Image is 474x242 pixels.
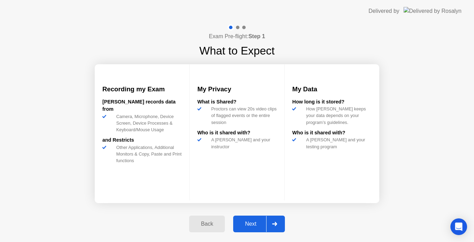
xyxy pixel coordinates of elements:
[303,136,372,150] div: A [PERSON_NAME] and your testing program
[200,42,275,59] h1: What to Expect
[292,84,372,94] h3: My Data
[102,84,182,94] h3: Recording my Exam
[303,106,372,126] div: How [PERSON_NAME] keeps your data depends on your program’s guidelines.
[233,216,285,232] button: Next
[209,106,277,126] div: Proctors can view 20s video clips of flagged events or the entire session
[369,7,399,15] div: Delivered by
[197,84,277,94] h3: My Privacy
[450,218,467,235] div: Open Intercom Messenger
[404,7,462,15] img: Delivered by Rosalyn
[189,216,225,232] button: Back
[248,33,265,39] b: Step 1
[197,129,277,137] div: Who is it shared with?
[209,136,277,150] div: A [PERSON_NAME] and your instructor
[292,129,372,137] div: Who is it shared with?
[113,113,182,133] div: Camera, Microphone, Device Screen, Device Processes & Keyboard/Mouse Usage
[209,32,265,41] h4: Exam Pre-flight:
[102,136,182,144] div: and Restricts
[113,144,182,164] div: Other Applications, Additional Monitors & Copy, Paste and Print functions
[191,221,223,227] div: Back
[235,221,266,227] div: Next
[197,98,277,106] div: What is Shared?
[102,98,182,113] div: [PERSON_NAME] records data from
[292,98,372,106] div: How long is it stored?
